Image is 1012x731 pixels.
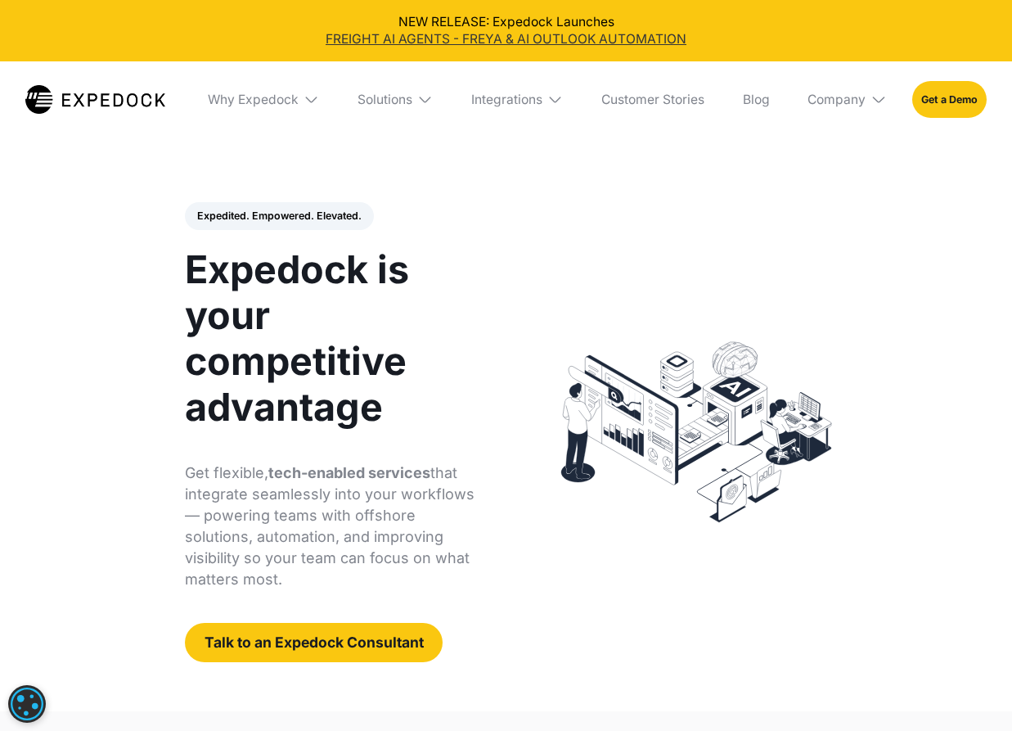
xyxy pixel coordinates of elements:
[471,92,542,107] div: Integrations
[912,81,987,118] a: Get a Demo
[185,623,443,663] a: Talk to an Expedock Consultant
[268,464,430,481] strong: tech-enabled services
[795,61,900,138] div: Company
[344,61,446,138] div: Solutions
[208,92,299,107] div: Why Expedock
[13,13,1000,49] div: NEW RELEASE: Expedock Launches
[589,61,717,138] a: Customer Stories
[930,652,1012,731] iframe: Chat Widget
[13,30,1000,48] a: FREIGHT AI AGENTS - FREYA & AI OUTLOOK AUTOMATION
[185,463,487,590] p: Get flexible, that integrate seamlessly into your workflows — powering teams with offshore soluti...
[807,92,866,107] div: Company
[730,61,782,138] a: Blog
[195,61,332,138] div: Why Expedock
[358,92,412,107] div: Solutions
[185,246,487,430] h1: Expedock is your competitive advantage
[458,61,576,138] div: Integrations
